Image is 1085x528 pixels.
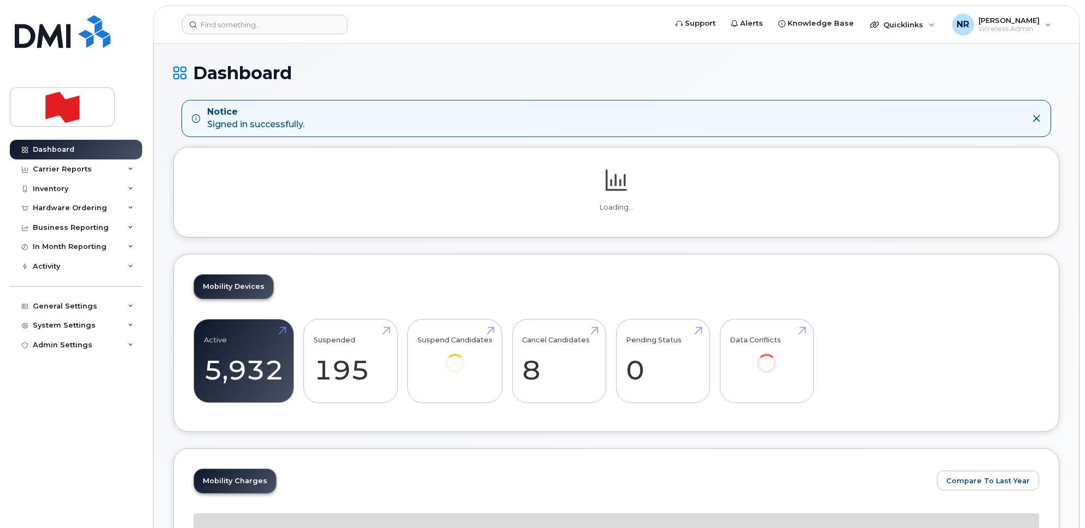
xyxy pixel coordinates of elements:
[418,325,492,388] a: Suspend Candidates
[193,203,1039,212] p: Loading...
[194,275,273,299] a: Mobility Devices
[314,325,388,397] a: Suspended 195
[194,469,276,493] a: Mobility Charges
[937,471,1039,490] button: Compare To Last Year
[207,106,304,131] div: Signed in successfully.
[730,325,804,388] a: Data Conflicts
[173,63,1059,82] h1: Dashboard
[522,325,596,397] a: Cancel Candidates 8
[204,325,284,397] a: Active 5,932
[946,476,1030,486] span: Compare To Last Year
[626,325,700,397] a: Pending Status 0
[207,106,304,118] strong: Notice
